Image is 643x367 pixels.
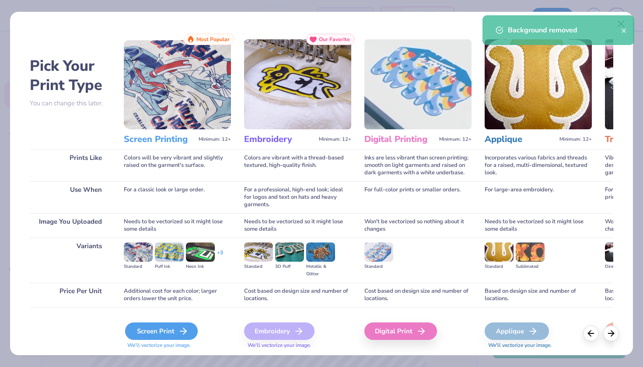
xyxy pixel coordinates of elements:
[306,242,335,262] img: Metallic & Glitter
[485,149,592,181] div: Incorporates various fabrics and threads for a raised, multi-dimensional, textured look.
[244,134,315,145] h3: Embroidery
[244,322,315,340] div: Embroidery
[485,263,514,270] div: Standard
[364,242,393,262] img: Standard
[244,149,351,181] div: Colors are vibrant with a thread-based textured, high-quality finish.
[124,213,231,238] div: Needs to be vectorized so it might lose some details
[124,149,231,181] div: Colors will be very vibrant and slightly raised on the garment's surface.
[364,213,472,238] div: Won't be vectorized so nothing about it changes
[30,181,111,213] div: Use When
[124,283,231,307] div: Additional cost for each color; larger orders lower the unit price.
[30,213,111,238] div: Image You Uploaded
[485,242,514,262] img: Standard
[155,242,184,262] img: Puff Ink
[364,263,393,270] div: Standard
[275,242,304,262] img: 3D Puff
[244,242,273,262] img: Standard
[124,263,153,270] div: Standard
[196,36,230,42] span: Most Popular
[364,322,437,340] div: Digital Print
[439,136,472,142] span: Minimum: 12+
[30,56,111,95] h2: Pick Your Print Type
[30,100,111,107] p: You can change this later.
[485,181,592,213] div: For large-area embroidery.
[186,263,215,270] div: Neon Ink
[275,263,304,270] div: 3D Puff
[319,136,351,142] span: Minimum: 12+
[186,242,215,262] img: Neon Ink
[364,149,472,181] div: Inks are less vibrant than screen printing; smooth on light garments and raised on dark garments ...
[124,39,231,129] img: Screen Printing
[244,39,351,129] img: Embroidery
[30,283,111,307] div: Price Per Unit
[124,242,153,262] img: Standard
[485,39,592,129] img: Applique
[364,283,472,307] div: Cost based on design size and number of locations.
[485,134,556,145] h3: Applique
[155,263,184,270] div: Puff Ink
[244,342,351,349] span: We'll vectorize your image.
[244,181,351,213] div: For a professional, high-end look; ideal for logos and text on hats and heavy garments.
[244,283,351,307] div: Cost based on design size and number of locations.
[516,263,545,270] div: Sublimated
[124,342,231,349] span: We'll vectorize your image.
[124,134,195,145] h3: Screen Printing
[199,136,231,142] span: Minimum: 12+
[30,238,111,283] div: Variants
[244,263,273,270] div: Standard
[516,242,545,262] img: Sublimated
[125,322,198,340] div: Screen Print
[124,181,231,213] div: For a classic look or large order.
[364,181,472,213] div: For full-color prints or smaller orders.
[605,263,634,270] div: Direct-to-film
[217,249,223,264] div: + 3
[485,213,592,238] div: Needs to be vectorized so it might lose some details
[559,136,592,142] span: Minimum: 12+
[306,263,335,278] div: Metallic & Glitter
[30,149,111,181] div: Prints Like
[485,283,592,307] div: Based on design size and number of locations.
[244,213,351,238] div: Needs to be vectorized so it might lose some details
[364,39,472,129] img: Digital Printing
[485,342,592,349] span: We'll vectorize your image.
[485,322,549,340] div: Applique
[364,134,436,145] h3: Digital Printing
[605,242,634,262] img: Direct-to-film
[319,36,350,42] span: Our Favorite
